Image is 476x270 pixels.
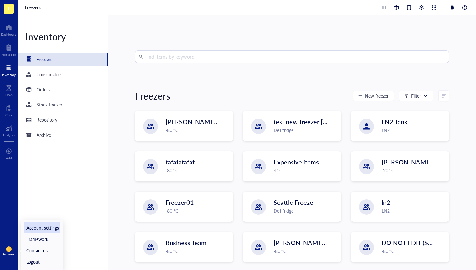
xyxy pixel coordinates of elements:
span: test new freezer [PERSON_NAME] [274,117,371,126]
div: -80 °C [166,167,229,174]
span: Freezer01 [166,198,194,207]
div: Freezers [37,56,52,63]
a: Consumables [18,68,108,81]
span: EB [7,248,10,251]
div: -80 °C [274,248,337,255]
span: DO NOT EDIT (Shared) [382,238,445,247]
span: ln2 [382,198,390,207]
a: Orders [18,83,108,96]
div: DNA [5,93,13,97]
a: Stock tracker [18,98,108,111]
div: Inventory [2,73,16,77]
span: [PERSON_NAME] `[DATE] [166,117,240,126]
span: LN2 Tank [382,117,407,126]
a: DNA [5,83,13,97]
a: Contact us [24,245,60,256]
div: Analytics [3,133,15,137]
div: Consumables [37,71,62,78]
a: Notebook [2,43,16,56]
span: Expensive items [274,158,319,166]
div: Filter [411,92,421,99]
div: Freezers [135,89,170,102]
div: Deli fridge [274,127,337,134]
span: New freezer [365,93,388,98]
a: Repository [18,113,108,126]
div: Stock tracker [37,101,62,108]
a: Freezers [25,5,42,10]
div: Core [5,113,12,117]
div: -80 °C [166,248,229,255]
div: LN2 [382,127,445,134]
div: Deli fridge [274,207,337,214]
div: -80 °C [166,207,229,214]
div: -80 °C [382,248,445,255]
div: Add [6,156,12,160]
a: Framework [24,233,60,245]
span: Business Team [166,238,207,247]
div: LN2 [382,207,445,214]
div: Dashboard [1,32,17,36]
span: fafafafafaf [166,158,195,166]
span: Seattle Freeze [274,198,313,207]
a: Analytics [3,123,15,137]
div: Repository [37,116,57,123]
a: Core [5,103,12,117]
button: New freezer [353,91,394,101]
a: Freezers [18,53,108,66]
a: Inventory [2,63,16,77]
a: Logout [24,256,60,267]
div: -20 °C [382,167,445,174]
div: -80 °C [166,127,229,134]
span: [PERSON_NAME]'s Fridge [274,238,347,247]
div: Orders [37,86,50,93]
div: Inventory [18,30,108,43]
span: T [7,4,10,12]
span: [PERSON_NAME]'s Freezer [382,158,458,166]
div: 4 °C [274,167,337,174]
a: Dashboard [1,22,17,36]
div: Account [3,252,15,256]
div: Archive [37,131,51,138]
a: Archive [18,129,108,141]
div: Notebook [2,53,16,56]
a: Account settings [24,222,60,233]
